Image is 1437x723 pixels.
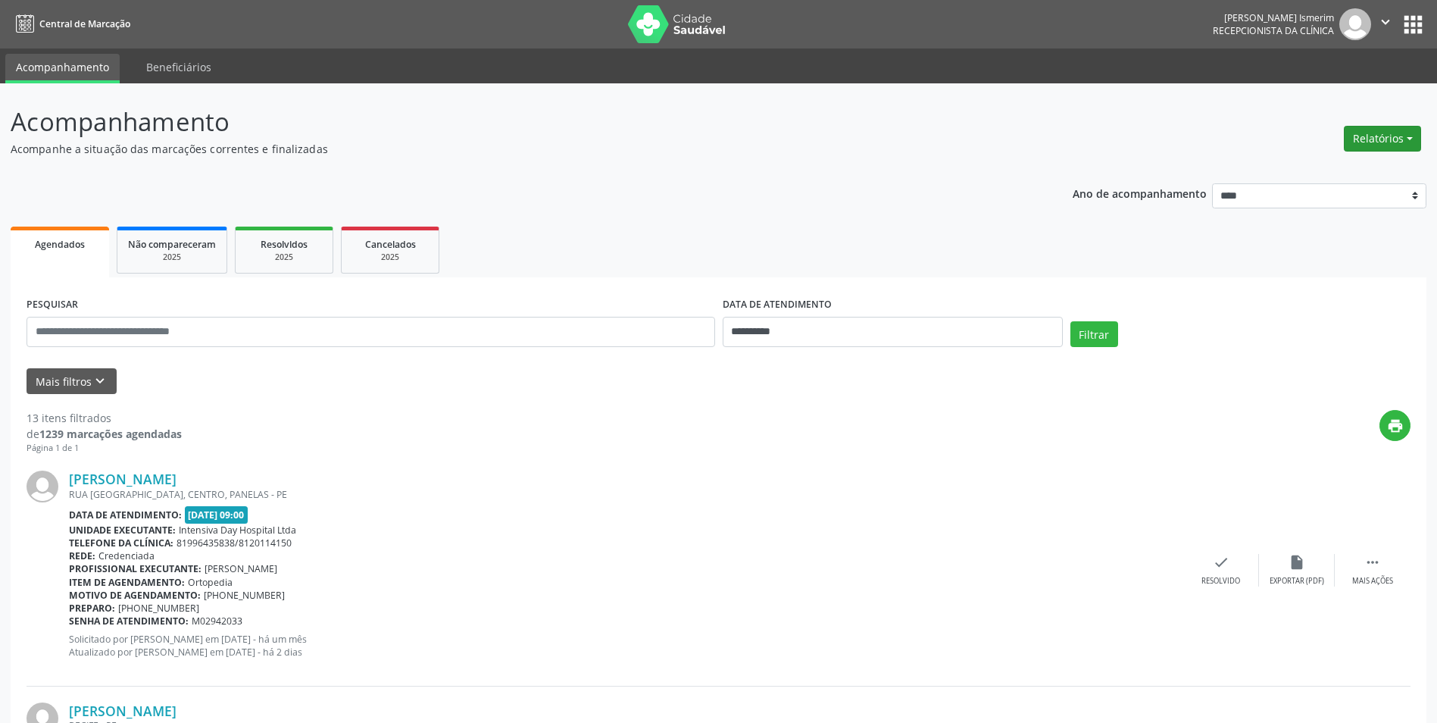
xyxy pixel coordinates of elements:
a: Beneficiários [136,54,222,80]
i:  [1364,554,1381,571]
i: check [1213,554,1229,571]
b: Motivo de agendamento: [69,589,201,602]
p: Solicitado por [PERSON_NAME] em [DATE] - há um mês Atualizado por [PERSON_NAME] em [DATE] - há 2 ... [69,633,1183,659]
b: Data de atendimento: [69,509,182,521]
b: Preparo: [69,602,115,615]
label: DATA DE ATENDIMENTO [723,293,832,317]
div: Página 1 de 1 [27,442,182,455]
i: keyboard_arrow_down [92,373,108,390]
b: Item de agendamento: [69,576,185,589]
button: apps [1400,11,1426,38]
b: Telefone da clínica: [69,537,173,549]
a: Acompanhamento [5,54,120,83]
span: Recepcionista da clínica [1213,24,1334,37]
div: RUA [GEOGRAPHIC_DATA], CENTRO, PANELAS - PE [69,488,1183,501]
span: Central de Marcação [39,17,130,30]
div: Mais ações [1352,576,1393,587]
div: Exportar (PDF) [1270,576,1324,587]
b: Profissional executante: [69,562,201,575]
p: Acompanhamento [11,103,1001,141]
label: PESQUISAR [27,293,78,317]
strong: 1239 marcações agendadas [39,427,182,441]
button: Relatórios [1344,126,1421,152]
span: Agendados [35,238,85,251]
div: 2025 [352,252,428,263]
button: print [1379,410,1410,441]
span: M02942033 [192,615,242,628]
div: Resolvido [1201,576,1240,587]
button: Filtrar [1070,321,1118,347]
span: [PERSON_NAME] [205,562,277,575]
div: 13 itens filtrados [27,410,182,426]
span: 81996435838/8120114150 [177,537,292,549]
span: Ortopedia [188,576,233,589]
a: Central de Marcação [11,11,130,36]
b: Unidade executante: [69,524,176,537]
p: Acompanhe a situação das marcações correntes e finalizadas [11,141,1001,157]
img: img [27,471,58,502]
button: Mais filtroskeyboard_arrow_down [27,368,117,395]
div: [PERSON_NAME] Ismerim [1213,11,1334,24]
i: print [1387,418,1404,434]
span: Não compareceram [128,238,216,251]
p: Ano de acompanhamento [1073,183,1207,202]
img: img [1339,8,1371,40]
span: Resolvidos [261,238,308,251]
span: Intensiva Day Hospital Ltda [179,524,296,537]
span: [PHONE_NUMBER] [118,602,199,615]
span: [DATE] 09:00 [185,506,248,524]
span: Cancelados [365,238,416,251]
i: insert_drive_file [1289,554,1305,571]
span: [PHONE_NUMBER] [204,589,285,602]
b: Senha de atendimento: [69,615,189,628]
b: Rede: [69,549,95,562]
a: [PERSON_NAME] [69,703,177,719]
i:  [1377,14,1394,30]
div: de [27,426,182,442]
button:  [1371,8,1400,40]
div: 2025 [246,252,322,263]
div: 2025 [128,252,216,263]
a: [PERSON_NAME] [69,471,177,487]
span: Credenciada [98,549,155,562]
